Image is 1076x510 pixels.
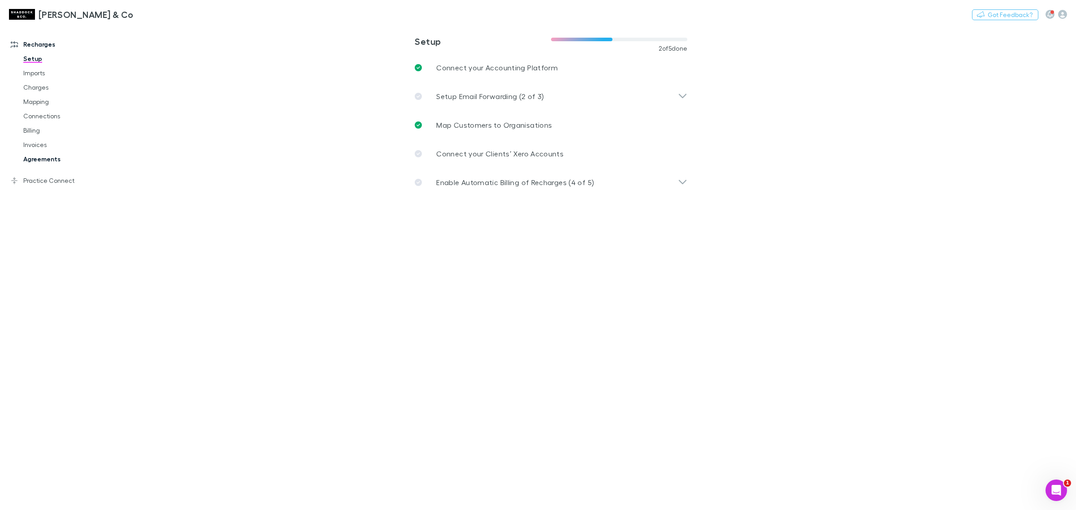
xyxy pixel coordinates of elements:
a: Imports [14,66,126,80]
p: Map Customers to Organisations [436,120,552,130]
iframe: Intercom live chat [1046,480,1067,501]
h3: Setup [415,36,551,47]
a: Charges [14,80,126,95]
a: Practice Connect [2,173,126,188]
a: Invoices [14,138,126,152]
span: 1 [1064,480,1071,487]
div: Enable Automatic Billing of Recharges (4 of 5) [408,168,694,197]
img: Shaddock & Co's Logo [9,9,35,20]
p: Enable Automatic Billing of Recharges (4 of 5) [436,177,594,188]
a: Agreements [14,152,126,166]
a: Connect your Clients’ Xero Accounts [408,139,694,168]
p: Connect your Clients’ Xero Accounts [436,148,564,159]
div: Setup Email Forwarding (2 of 3) [408,82,694,111]
a: Recharges [2,37,126,52]
a: Billing [14,123,126,138]
button: Got Feedback? [972,9,1038,20]
a: Connect your Accounting Platform [408,53,694,82]
a: Connections [14,109,126,123]
a: Setup [14,52,126,66]
p: Connect your Accounting Platform [436,62,558,73]
p: Setup Email Forwarding (2 of 3) [436,91,544,102]
a: Mapping [14,95,126,109]
h3: [PERSON_NAME] & Co [39,9,134,20]
span: 2 of 5 done [659,45,688,52]
a: [PERSON_NAME] & Co [4,4,139,25]
a: Map Customers to Organisations [408,111,694,139]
